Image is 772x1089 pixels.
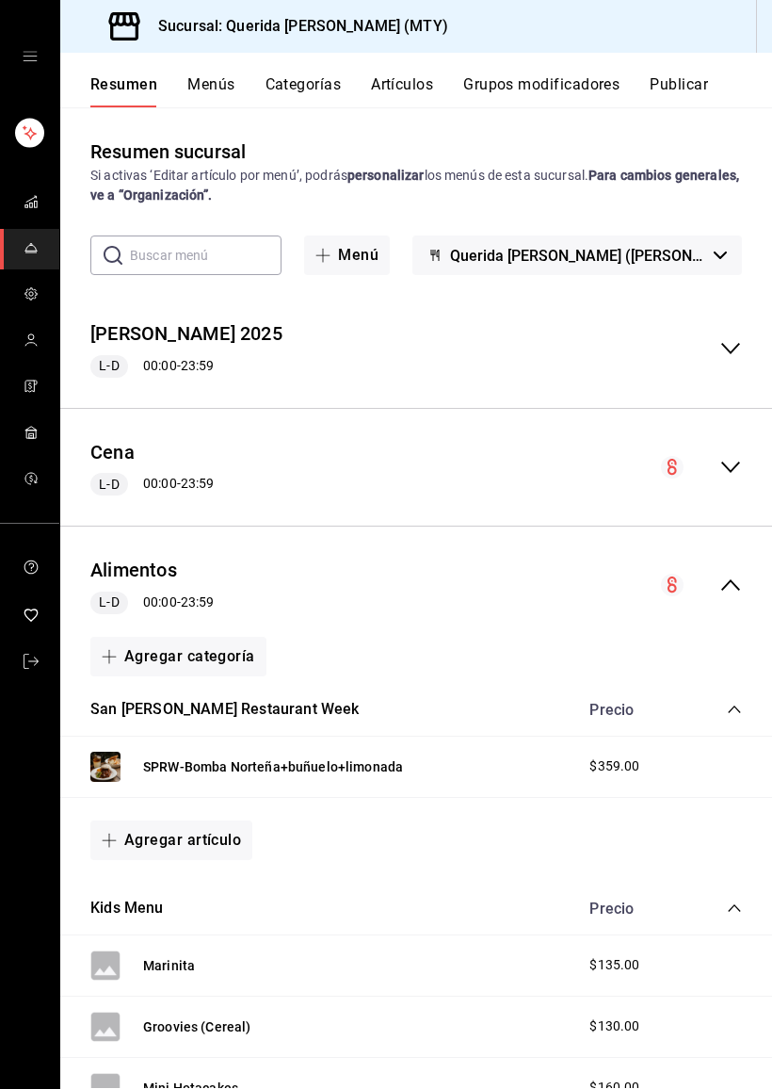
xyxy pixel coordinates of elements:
button: collapse-category-row [727,901,742,916]
span: $130.00 [589,1016,639,1036]
button: Agregar artículo [90,821,252,860]
div: collapse-menu-row [60,542,772,629]
button: SPRW-Bomba Norteña+buñuelo+limonada [143,757,403,776]
button: Groovies (Cereal) [143,1017,251,1036]
button: Categorías [265,75,342,107]
button: Artículos [371,75,433,107]
div: Resumen sucursal [90,138,246,166]
button: San [PERSON_NAME] Restaurant Week [90,699,360,721]
button: Querida [PERSON_NAME] ([PERSON_NAME]) [412,236,742,275]
strong: personalizar [347,168,425,183]
span: $359.00 [589,756,639,776]
button: Alimentos [90,557,177,584]
div: Precio [571,701,691,719]
button: Menús [187,75,234,107]
span: L-D [91,475,126,495]
div: collapse-menu-row [60,305,772,393]
button: open drawer [23,49,38,64]
button: Publicar [650,75,708,107]
div: Precio [571,900,691,918]
span: L-D [91,356,126,376]
input: Buscar menú [130,236,281,274]
button: Kids Menu [90,898,164,919]
h3: Sucursal: Querida [PERSON_NAME] (MTY) [143,15,448,38]
button: collapse-category-row [727,702,742,717]
button: Agregar categoría [90,637,266,676]
button: Resumen [90,75,157,107]
button: Grupos modificadores [463,75,619,107]
span: Querida [PERSON_NAME] ([PERSON_NAME]) [450,247,706,265]
div: collapse-menu-row [60,424,772,512]
div: 00:00 - 23:59 [90,592,214,614]
span: L-D [91,593,126,612]
div: navigation tabs [90,75,772,107]
button: [PERSON_NAME] 2025 [90,320,282,348]
span: $135.00 [589,955,639,975]
div: Si activas ‘Editar artículo por menú’, podrás los menús de esta sucursal. [90,166,742,205]
div: 00:00 - 23:59 [90,355,282,378]
img: Preview [90,752,121,782]
button: Menú [304,236,390,275]
button: Marinita [143,956,195,975]
button: Cena [90,439,135,466]
div: 00:00 - 23:59 [90,473,214,496]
